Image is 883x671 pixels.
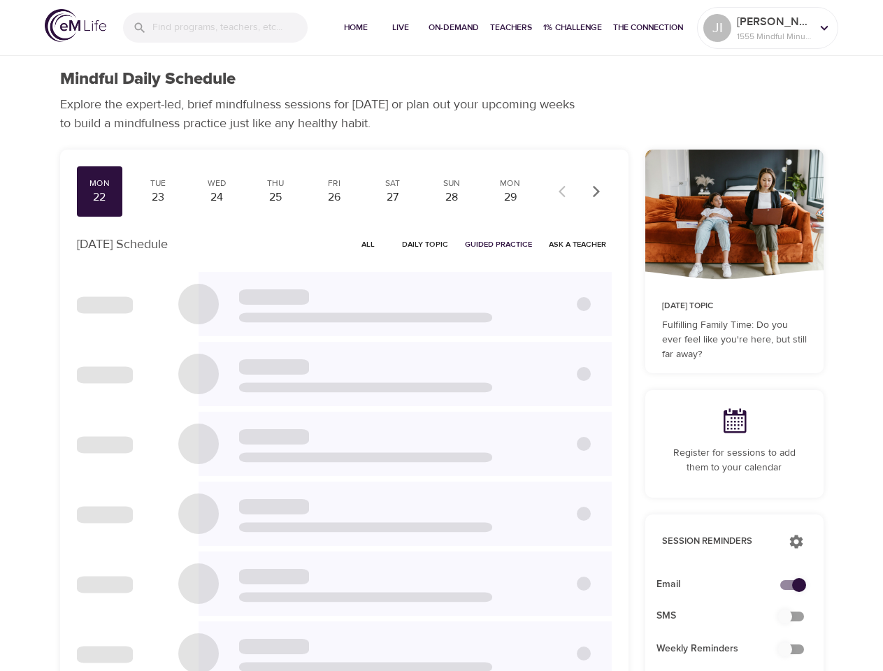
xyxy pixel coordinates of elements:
[45,9,106,42] img: logo
[339,20,373,35] span: Home
[429,20,479,35] span: On-Demand
[662,446,807,475] p: Register for sessions to add them to your calendar
[543,233,612,255] button: Ask a Teacher
[737,13,811,30] p: [PERSON_NAME]
[662,318,807,362] p: Fulfilling Family Time: Do you ever feel like you're here, but still far away?
[152,13,308,43] input: Find programs, teachers, etc...
[434,189,469,205] div: 28
[613,20,683,35] span: The Connection
[402,238,448,251] span: Daily Topic
[549,238,606,251] span: Ask a Teacher
[199,178,234,189] div: Wed
[317,178,352,189] div: Fri
[662,535,775,549] p: Session Reminders
[656,577,790,592] span: Email
[258,189,293,205] div: 25
[396,233,454,255] button: Daily Topic
[493,178,528,189] div: Mon
[465,238,532,251] span: Guided Practice
[662,300,807,312] p: [DATE] Topic
[258,178,293,189] div: Thu
[434,178,469,189] div: Sun
[346,233,391,255] button: All
[490,20,532,35] span: Teachers
[352,238,385,251] span: All
[77,235,168,254] p: [DATE] Schedule
[60,69,236,89] h1: Mindful Daily Schedule
[82,178,117,189] div: Mon
[703,14,731,42] div: JI
[493,189,528,205] div: 29
[375,189,410,205] div: 27
[375,178,410,189] div: Sat
[141,189,175,205] div: 23
[317,189,352,205] div: 26
[199,189,234,205] div: 24
[543,20,602,35] span: 1% Challenge
[656,609,790,623] span: SMS
[60,95,584,133] p: Explore the expert-led, brief mindfulness sessions for [DATE] or plan out your upcoming weeks to ...
[384,20,417,35] span: Live
[656,642,790,656] span: Weekly Reminders
[737,30,811,43] p: 1555 Mindful Minutes
[459,233,538,255] button: Guided Practice
[82,189,117,205] div: 22
[141,178,175,189] div: Tue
